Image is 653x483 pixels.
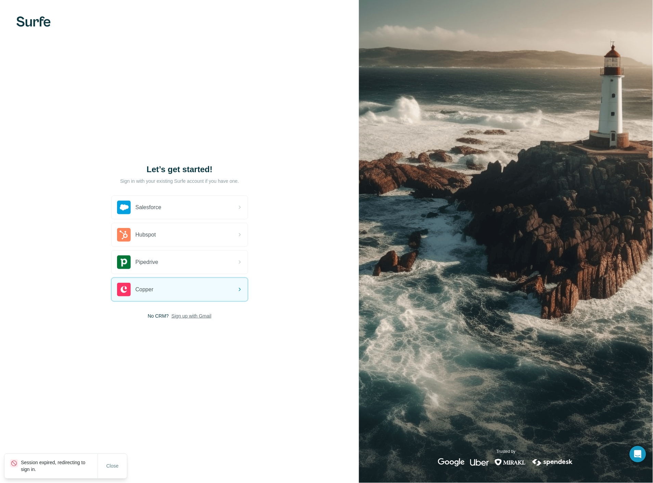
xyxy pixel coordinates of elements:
button: Sign up with Gmail [171,313,212,319]
img: Surfe's logo [16,16,51,27]
span: Salesforce [136,203,162,212]
img: spendesk's logo [532,458,574,467]
h1: Let’s get started! [111,164,248,175]
div: Open Intercom Messenger [630,446,646,462]
img: uber's logo [470,458,489,467]
span: Hubspot [136,231,156,239]
span: No CRM? [148,313,169,319]
span: Pipedrive [136,258,158,266]
button: Close [102,460,124,472]
p: Session expired, redirecting to sign in. [21,459,98,473]
span: Copper [136,285,153,294]
img: salesforce's logo [117,201,131,214]
img: google's logo [438,458,465,467]
img: copper's logo [117,283,131,296]
p: Sign in with your existing Surfe account if you have one. [120,178,239,185]
img: hubspot's logo [117,228,131,242]
p: Trusted by [497,449,516,455]
img: pipedrive's logo [117,255,131,269]
span: Close [106,463,119,470]
img: mirakl's logo [495,458,526,467]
